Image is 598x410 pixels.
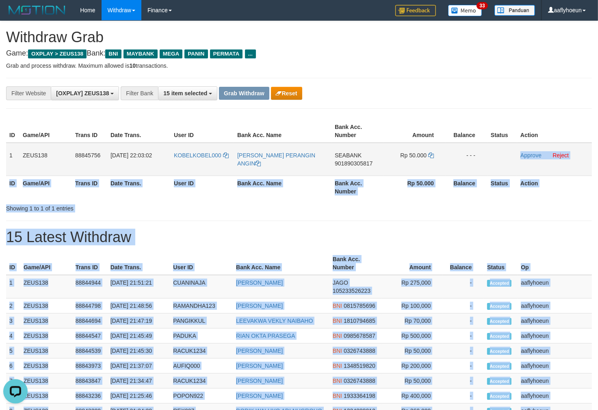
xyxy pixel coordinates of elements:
span: Copy 901890305817 to clipboard [335,160,373,167]
span: MEGA [160,49,183,58]
th: User ID [170,252,233,275]
td: 88844798 [72,298,107,313]
th: Bank Acc. Name [234,176,331,199]
td: [DATE] 21:25:46 [107,389,170,404]
span: Copy 1933364198 to clipboard [344,393,375,399]
th: Bank Acc. Number [331,120,384,143]
span: Copy 0326743888 to clipboard [344,348,375,354]
td: 88843973 [72,358,107,374]
td: - [443,298,484,313]
div: Showing 1 to 1 of 1 entries [6,201,243,213]
td: 88844694 [72,313,107,328]
span: Copy 0326743888 to clipboard [344,378,375,384]
span: Accepted [487,318,511,325]
th: Game/API [20,252,72,275]
a: Copy 50000 to clipboard [428,152,434,159]
span: [DATE] 22:03:02 [110,152,152,159]
td: RACUK1234 [170,343,233,358]
span: JAGO [333,279,348,286]
td: [DATE] 21:51:21 [107,275,170,298]
td: - [443,275,484,298]
span: MAYBANK [123,49,158,58]
a: [PERSON_NAME] [236,393,283,399]
span: BNI [333,303,342,309]
td: - [443,313,484,328]
span: [OXPLAY] ZEUS138 [56,90,109,97]
h1: Withdraw Grab [6,29,592,45]
td: 88843236 [72,389,107,404]
th: Game/API [19,176,72,199]
td: 6 [6,358,20,374]
span: KOBELKOBEL000 [174,152,221,159]
td: 7 [6,374,20,389]
th: Trans ID [72,252,107,275]
a: LEEVAKWA VEKLY NAIBAHO [236,318,313,324]
th: Trans ID [72,120,107,143]
td: Rp 400,000 [381,389,443,404]
span: Copy 1348519820 to clipboard [344,363,375,369]
span: Rp 50.000 [401,152,427,159]
th: ID [6,252,20,275]
a: [PERSON_NAME] [236,303,283,309]
td: 1 [6,143,19,176]
th: Bank Acc. Number [329,252,381,275]
a: [PERSON_NAME] PERANGIN ANGIN [237,152,315,167]
span: BNI [333,348,342,354]
span: Copy 0985678587 to clipboard [344,333,375,339]
th: User ID [171,120,234,143]
th: Action [517,120,592,143]
img: panduan.png [494,5,535,16]
td: ZEUS138 [20,328,72,343]
th: Balance [446,120,487,143]
th: Amount [381,252,443,275]
td: - [443,358,484,374]
span: 33 [477,2,487,9]
td: ZEUS138 [20,275,72,298]
th: Game/API [19,120,72,143]
span: SEABANK [335,152,362,159]
td: Rp 500,000 [381,328,443,343]
td: aaflyhoeun [518,298,592,313]
td: [DATE] 21:34:47 [107,374,170,389]
td: ZEUS138 [20,298,72,313]
span: Accepted [487,378,511,385]
span: BNI [333,363,342,369]
td: - [443,328,484,343]
td: AUFIQ000 [170,358,233,374]
button: [OXPLAY] ZEUS138 [51,86,119,100]
th: User ID [171,176,234,199]
img: Feedback.jpg [395,5,436,16]
th: Date Trans. [107,252,170,275]
strong: 10 [129,62,136,69]
td: RAMANDHA123 [170,298,233,313]
td: 88843847 [72,374,107,389]
a: [PERSON_NAME] [236,348,283,354]
div: Filter Bank [121,86,158,100]
h4: Game: Bank: [6,49,592,58]
td: Rp 50,000 [381,374,443,389]
th: ID [6,120,19,143]
span: Accepted [487,303,511,310]
td: 5 [6,343,20,358]
td: ZEUS138 [20,343,72,358]
td: Rp 70,000 [381,313,443,328]
th: Status [487,176,517,199]
span: BNI [333,378,342,384]
th: Bank Acc. Name [233,252,329,275]
th: Balance [446,176,487,199]
td: - [443,343,484,358]
span: BNI [333,318,342,324]
th: ID [6,176,19,199]
td: [DATE] 21:45:30 [107,343,170,358]
th: Date Trans. [107,120,171,143]
td: 3 [6,313,20,328]
a: Approve [520,152,542,159]
a: [PERSON_NAME] [236,279,283,286]
button: Reset [271,87,302,100]
span: BNI [333,333,342,339]
span: PERMATA [210,49,243,58]
td: - - - [446,143,487,176]
td: 2 [6,298,20,313]
td: aaflyhoeun [518,358,592,374]
td: ZEUS138 [20,374,72,389]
